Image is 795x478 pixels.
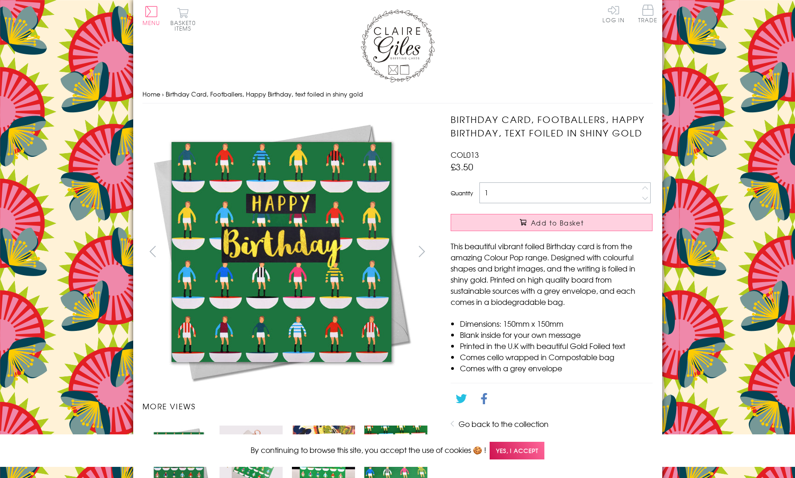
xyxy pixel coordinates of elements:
[142,6,161,26] button: Menu
[490,442,544,460] span: Yes, I accept
[166,90,363,98] span: Birthday Card, Footballers, Happy Birthday, text foiled in shiny gold
[142,400,433,412] h3: More views
[451,113,653,140] h1: Birthday Card, Footballers, Happy Birthday, text foiled in shiny gold
[602,5,625,23] a: Log In
[142,19,161,27] span: Menu
[460,340,653,351] li: Printed in the U.K with beautiful Gold Foiled text
[142,241,163,262] button: prev
[531,218,584,227] span: Add to Basket
[162,90,164,98] span: ›
[460,318,653,329] li: Dimensions: 150mm x 150mm
[460,351,653,362] li: Comes cello wrapped in Compostable bag
[142,85,653,104] nav: breadcrumbs
[638,5,658,23] span: Trade
[451,189,473,197] label: Quantity
[411,241,432,262] button: next
[451,240,653,307] p: This beautiful vibrant foiled Birthday card is from the amazing Colour Pop range. Designed with c...
[638,5,658,25] a: Trade
[170,7,196,31] button: Basket0 items
[361,9,435,83] img: Claire Giles Greetings Cards
[459,418,549,429] a: Go back to the collection
[460,362,653,374] li: Comes with a grey envelope
[451,214,653,231] button: Add to Basket
[142,90,160,98] a: Home
[432,113,711,391] img: Birthday Card, Footballers, Happy Birthday, text foiled in shiny gold
[175,19,196,32] span: 0 items
[142,113,420,391] img: Birthday Card, Footballers, Happy Birthday, text foiled in shiny gold
[451,149,479,160] span: COL013
[460,329,653,340] li: Blank inside for your own message
[451,160,473,173] span: £3.50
